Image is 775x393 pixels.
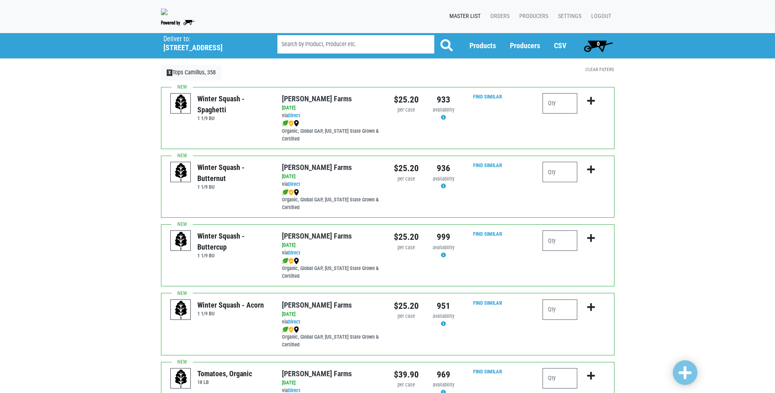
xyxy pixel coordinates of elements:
a: Find Similar [473,300,502,306]
div: Tomatoes, Organic [197,368,252,379]
input: Qty [543,299,577,320]
a: XTops Camillus, 358 [161,65,222,80]
div: via [282,112,381,120]
a: Find Similar [473,368,502,375]
a: [PERSON_NAME] Farms [282,369,352,378]
div: per case [394,381,419,389]
img: map_marker-0e94453035b3232a4d21701695807de9.png [294,189,299,196]
span: availability [433,244,454,250]
a: Direct [288,112,300,118]
p: Deliver to: [163,35,257,43]
img: leaf-e5c59151409436ccce96b2ca1b28e03c.png [282,258,288,264]
a: Producers [510,41,540,50]
a: Settings [552,9,585,24]
span: Tops Camillus, 358 (5335 W Genesee St, Camillus, NY 13031, USA) [163,33,263,52]
h6: 1 1/9 BU [197,115,270,121]
a: Direct [288,250,300,256]
span: X [167,69,173,76]
img: placeholder-variety-43d6402dacf2d531de610a020419775a.svg [171,94,191,114]
a: Find Similar [473,231,502,237]
h6: 18 LB [197,379,252,385]
a: Products [469,41,496,50]
div: Winter Squash - Buttercup [197,230,270,252]
input: Qty [543,368,577,389]
a: [PERSON_NAME] Farms [282,232,352,240]
img: leaf-e5c59151409436ccce96b2ca1b28e03c.png [282,189,288,196]
img: safety-e55c860ca8c00a9c171001a62a92dabd.png [288,326,294,333]
div: per case [394,175,419,183]
div: Winter Squash - Acorn [197,299,264,310]
div: $25.20 [394,162,419,175]
div: Organic, Global GAP, [US_STATE] State Grown & Certified [282,188,381,212]
img: Powered by Big Wheelbarrow [161,20,195,26]
a: [PERSON_NAME] Farms [282,163,352,172]
input: Qty [543,230,577,251]
a: Clear Filters [585,67,614,72]
img: map_marker-0e94453035b3232a4d21701695807de9.png [294,120,299,127]
a: [PERSON_NAME] Farms [282,94,352,103]
div: Winter Squash - Spaghetti [197,93,270,115]
a: Direct [288,319,300,325]
img: placeholder-variety-43d6402dacf2d531de610a020419775a.svg [171,162,191,183]
div: [DATE] [282,310,381,318]
a: Direct [288,181,300,187]
img: safety-e55c860ca8c00a9c171001a62a92dabd.png [288,189,294,196]
a: Find Similar [473,94,502,100]
input: Qty [543,93,577,114]
img: map_marker-0e94453035b3232a4d21701695807de9.png [294,258,299,264]
img: safety-e55c860ca8c00a9c171001a62a92dabd.png [288,120,294,127]
div: 969 [431,368,456,381]
span: availability [433,382,454,388]
div: 951 [431,299,456,313]
img: placeholder-variety-43d6402dacf2d531de610a020419775a.svg [171,300,191,320]
input: Search by Product, Producer etc. [277,35,434,54]
div: per case [394,106,419,114]
div: via [282,181,381,188]
div: [DATE] [282,173,381,181]
input: Qty [543,162,577,182]
div: $25.20 [394,230,419,243]
img: leaf-e5c59151409436ccce96b2ca1b28e03c.png [282,326,288,333]
a: Orders [484,9,513,24]
div: per case [394,313,419,320]
div: $25.20 [394,93,419,106]
div: per case [394,244,419,252]
div: 936 [431,162,456,175]
div: Organic, Global GAP, [US_STATE] State Grown & Certified [282,120,381,143]
div: 999 [431,230,456,243]
img: 279edf242af8f9d49a69d9d2afa010fb.png [161,9,168,15]
h6: 1 1/9 BU [197,184,270,190]
a: Producers [513,9,552,24]
div: Organic, Global GAP, [US_STATE] State Grown & Certified [282,326,381,349]
div: 933 [431,93,456,106]
img: placeholder-variety-43d6402dacf2d531de610a020419775a.svg [171,368,191,389]
div: via [282,249,381,257]
div: $25.20 [394,299,419,313]
div: [DATE] [282,379,381,387]
img: map_marker-0e94453035b3232a4d21701695807de9.png [294,326,299,333]
a: Logout [585,9,614,24]
a: [PERSON_NAME] Farms [282,301,352,309]
div: via [282,318,381,326]
a: 0 [580,38,616,54]
a: Master List [443,9,484,24]
h6: 1 1/9 BU [197,310,264,317]
div: $39.90 [394,368,419,381]
a: Find Similar [473,162,502,168]
span: availability [433,176,454,182]
span: 0 [597,40,600,47]
div: Organic, Global GAP, [US_STATE] State Grown & Certified [282,257,381,280]
img: placeholder-variety-43d6402dacf2d531de610a020419775a.svg [171,231,191,251]
span: availability [433,107,454,113]
div: [DATE] [282,104,381,112]
div: Winter Squash - Butternut [197,162,270,184]
img: safety-e55c860ca8c00a9c171001a62a92dabd.png [288,258,294,264]
a: CSV [554,41,566,50]
h5: [STREET_ADDRESS] [163,43,257,52]
div: [DATE] [282,241,381,249]
span: availability [433,313,454,319]
img: leaf-e5c59151409436ccce96b2ca1b28e03c.png [282,120,288,127]
h6: 1 1/9 BU [197,252,270,259]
